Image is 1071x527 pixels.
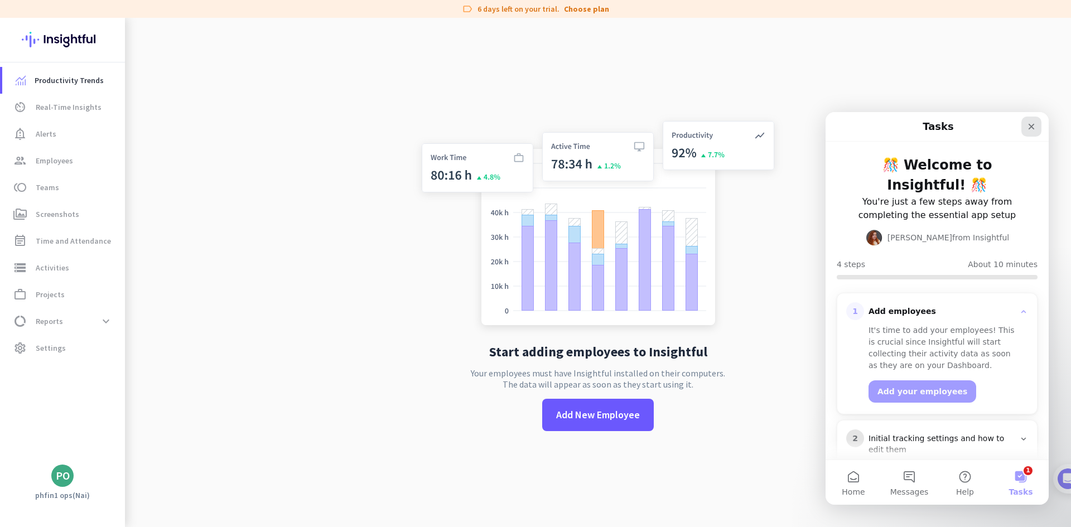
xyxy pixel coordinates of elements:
i: toll [13,181,27,194]
span: Real-Time Insights [36,100,102,114]
span: Projects [36,288,65,301]
img: menu-item [16,75,26,85]
h2: Start adding employees to Insightful [489,345,707,359]
img: Insightful logo [22,18,103,61]
span: Productivity Trends [35,74,104,87]
a: settingsSettings [2,335,125,361]
span: Activities [36,261,69,274]
a: event_noteTime and Attendance [2,228,125,254]
i: notification_important [13,127,27,141]
a: groupEmployees [2,147,125,174]
i: storage [13,261,27,274]
a: notification_importantAlerts [2,120,125,147]
div: PO [56,470,70,481]
button: Add New Employee [542,399,654,431]
a: data_usageReportsexpand_more [2,308,125,335]
a: menu-itemProductivity Trends [2,67,125,94]
span: Alerts [36,127,56,141]
i: label [462,3,473,14]
p: Your employees must have Insightful installed on their computers. The data will appear as soon as... [471,368,725,390]
a: storageActivities [2,254,125,281]
button: expand_more [96,311,116,331]
span: Employees [36,154,73,167]
a: av_timerReal-Time Insights [2,94,125,120]
a: tollTeams [2,174,125,201]
a: Choose plan [564,3,609,14]
span: Reports [36,315,63,328]
i: group [13,154,27,167]
a: perm_mediaScreenshots [2,201,125,228]
i: event_note [13,234,27,248]
i: data_usage [13,315,27,328]
span: Screenshots [36,207,79,221]
span: Time and Attendance [36,234,111,248]
i: work_outline [13,288,27,301]
span: Teams [36,181,59,194]
img: no-search-results [413,114,783,336]
iframe: Intercom live chat [826,112,1049,505]
i: av_timer [13,100,27,114]
span: Add New Employee [556,408,640,422]
i: settings [13,341,27,355]
i: perm_media [13,207,27,221]
span: Settings [36,341,66,355]
a: work_outlineProjects [2,281,125,308]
